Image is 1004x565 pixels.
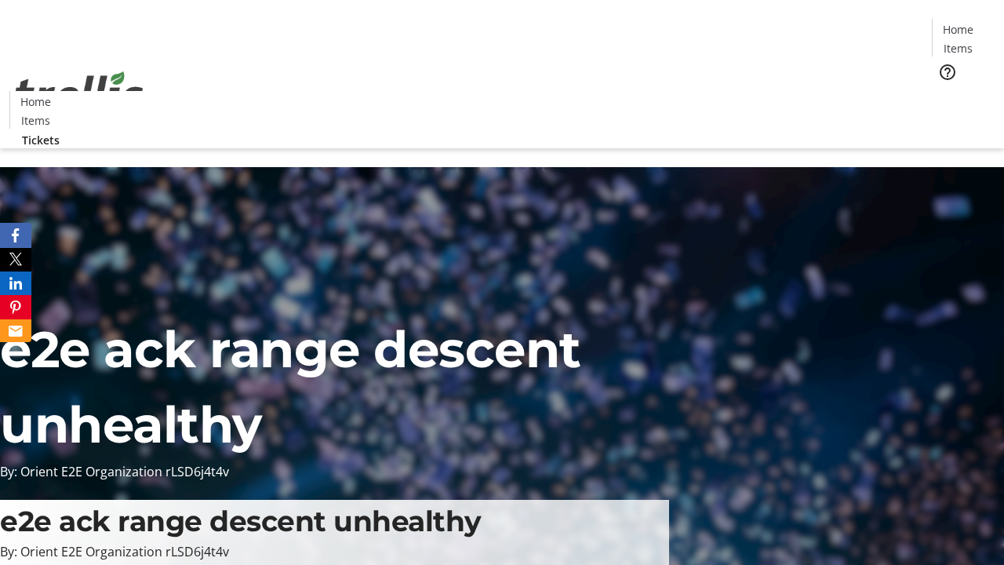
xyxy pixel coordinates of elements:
a: Tickets [9,132,72,148]
a: Home [933,21,983,38]
span: Home [943,21,973,38]
span: Items [944,40,973,56]
span: Tickets [22,132,60,148]
a: Home [10,93,60,110]
span: Home [20,93,51,110]
a: Items [933,40,983,56]
img: Orient E2E Organization rLSD6j4t4v's Logo [9,54,149,133]
a: Items [10,112,60,129]
button: Help [932,56,963,88]
span: Items [21,112,50,129]
a: Tickets [932,91,995,108]
span: Tickets [944,91,982,108]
